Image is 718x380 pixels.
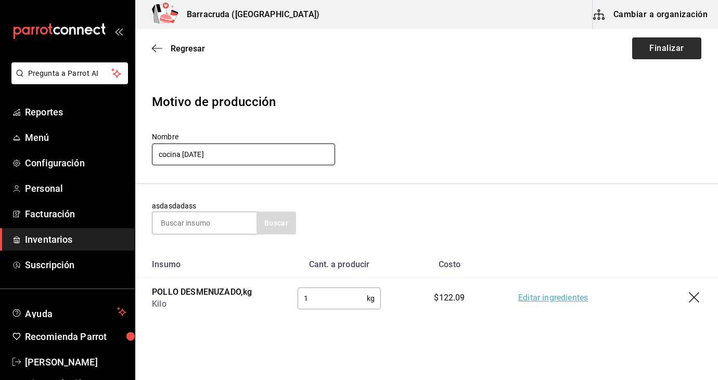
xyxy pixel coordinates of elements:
div: asdasdadass [152,201,296,234]
th: Costo [398,251,502,278]
button: Regresar [152,44,205,54]
span: Recomienda Parrot [25,330,126,344]
span: Menú [25,130,126,145]
label: Nombre [152,133,335,140]
span: Regresar [171,44,205,54]
h3: Barracruda ([GEOGRAPHIC_DATA]) [178,8,319,21]
span: Pregunta a Parrot AI [28,68,112,79]
span: $122.09 [434,293,465,303]
input: 0 [298,288,367,309]
span: Inventarios [25,232,126,246]
span: Configuración [25,156,126,170]
th: Insumo [135,251,281,278]
span: [PERSON_NAME] [25,355,126,369]
th: Cant. a producir [281,251,398,278]
button: open_drawer_menu [114,27,123,35]
button: Pregunta a Parrot AI [11,62,128,84]
span: Suscripción [25,258,126,272]
input: Buscar insumo [152,212,257,234]
span: Reportes [25,105,126,119]
span: Ayuda [25,306,113,318]
a: Pregunta a Parrot AI [7,75,128,86]
div: Kilo [152,298,264,310]
div: Motivo de producción [152,93,701,111]
span: Personal [25,181,126,195]
button: Finalizar [632,37,701,59]
div: kg [298,287,381,309]
div: POLLO DESMENUZADO , kg [152,286,264,298]
span: Facturación [25,207,126,221]
a: Editar ingredientes [518,292,588,305]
